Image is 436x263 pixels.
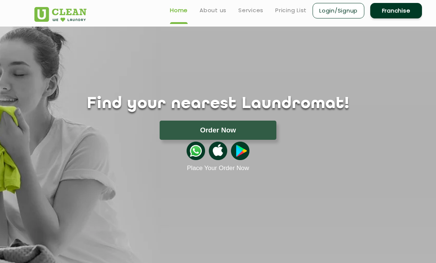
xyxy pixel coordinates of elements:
[200,6,226,15] a: About us
[187,142,205,160] img: whatsappicon.png
[170,6,188,15] a: Home
[34,7,86,22] img: UClean Laundry and Dry Cleaning
[231,142,249,160] img: playstoreicon.png
[275,6,307,15] a: Pricing List
[238,6,263,15] a: Services
[29,95,407,113] h1: Find your nearest Laundromat!
[370,3,422,18] a: Franchise
[160,121,276,140] button: Order Now
[209,142,227,160] img: apple-icon.png
[313,3,364,18] a: Login/Signup
[187,165,249,172] a: Place Your Order Now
